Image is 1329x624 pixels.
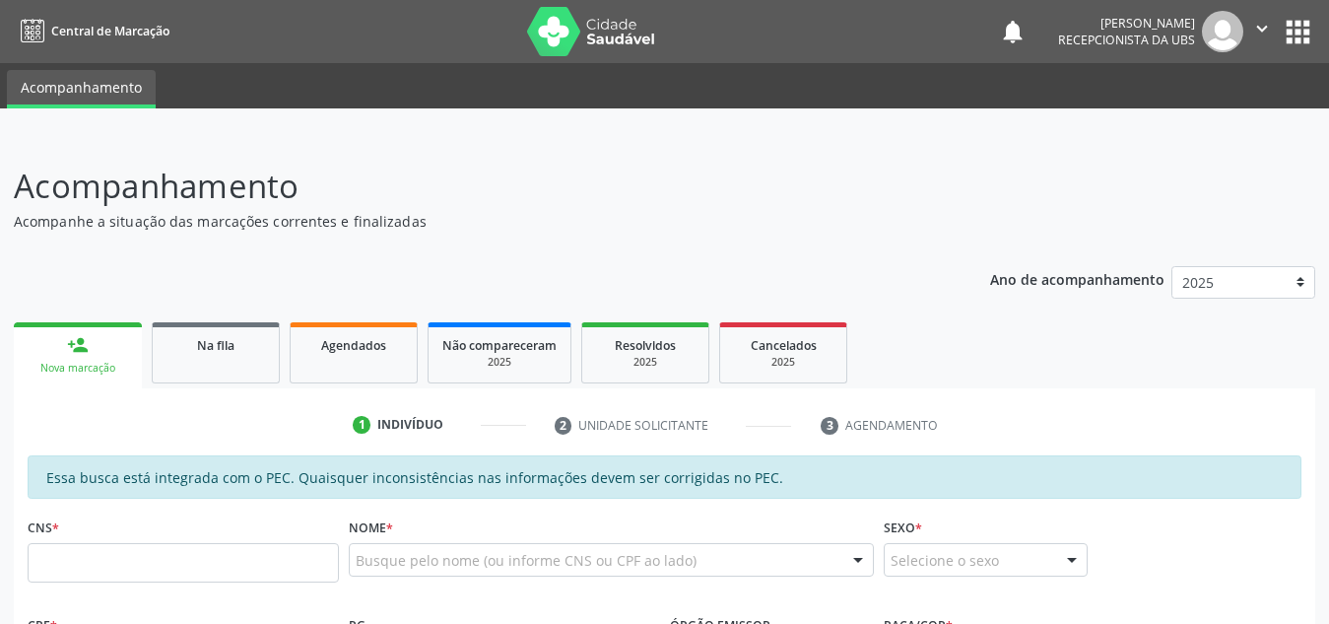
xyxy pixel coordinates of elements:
img: img [1202,11,1243,52]
a: Acompanhamento [7,70,156,108]
span: Selecione o sexo [891,550,999,571]
span: Na fila [197,337,234,354]
span: Recepcionista da UBS [1058,32,1195,48]
div: person_add [67,334,89,356]
span: Central de Marcação [51,23,169,39]
i:  [1251,18,1273,39]
div: Indivíduo [377,416,443,434]
div: Nova marcação [28,361,128,376]
div: 2025 [442,355,557,370]
span: Não compareceram [442,337,557,354]
div: 2025 [734,355,832,370]
label: CNS [28,513,59,543]
span: Resolvidos [615,337,676,354]
p: Acompanhamento [14,162,925,211]
button: notifications [999,18,1027,45]
div: [PERSON_NAME] [1058,15,1195,32]
p: Acompanhe a situação das marcações correntes e finalizadas [14,211,925,232]
a: Central de Marcação [14,15,169,47]
span: Cancelados [751,337,817,354]
label: Nome [349,513,393,543]
button:  [1243,11,1281,52]
div: 2025 [596,355,695,370]
span: Agendados [321,337,386,354]
button: apps [1281,15,1315,49]
div: Essa busca está integrada com o PEC. Quaisquer inconsistências nas informações devem ser corrigid... [28,455,1301,499]
p: Ano de acompanhamento [990,266,1164,291]
div: 1 [353,416,370,434]
span: Busque pelo nome (ou informe CNS ou CPF ao lado) [356,550,697,571]
label: Sexo [884,513,922,543]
